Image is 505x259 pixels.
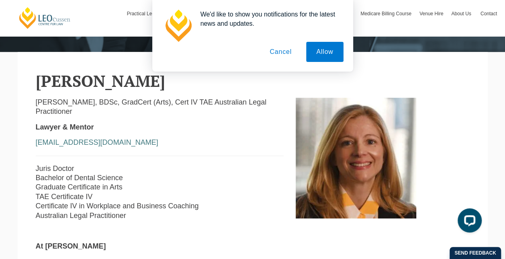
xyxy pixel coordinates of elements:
strong: Lawyer & Mentor [36,123,94,131]
strong: At [PERSON_NAME] [36,242,106,250]
h2: [PERSON_NAME] [36,72,470,90]
a: [EMAIL_ADDRESS][DOMAIN_NAME] [36,138,158,146]
iframe: LiveChat chat widget [451,205,485,239]
button: Allow [306,42,343,62]
button: Cancel [260,42,302,62]
img: notification icon [162,10,194,42]
div: We'd like to show you notifications for the latest news and updates. [194,10,343,28]
p: Juris Doctor Bachelor of Dental Science Graduate Certificate in Arts TAE Certificate IV Certifica... [36,164,284,220]
p: [PERSON_NAME], BDSc, GradCert (Arts), Cert IV TAE Australian Legal Practitioner [36,98,284,117]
